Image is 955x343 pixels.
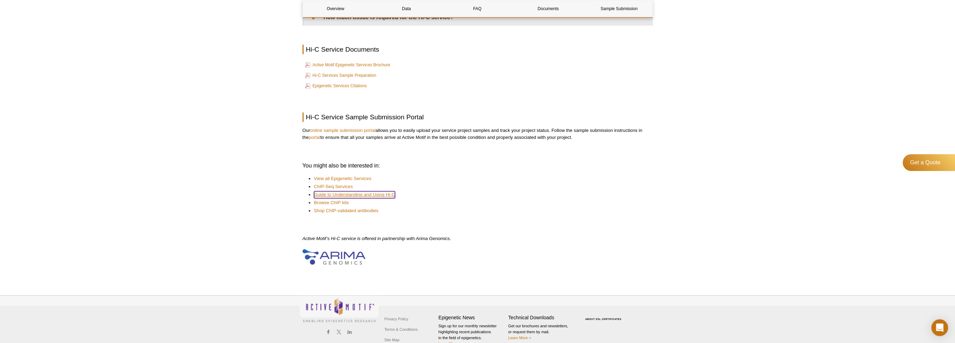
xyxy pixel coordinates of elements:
[314,175,372,182] a: View all Epigenetic Services
[303,112,653,122] h2: Hi-C Service Sample Submission Portal
[303,45,653,54] h2: Hi-C Service Documents
[299,296,379,324] img: Active Motif,
[314,207,379,214] a: Shop ChIP-validated antibodies
[578,308,631,323] table: Click to Verify - This site chose Symantec SSL for secure e-commerce and confidential communicati...
[903,154,955,171] a: Get a Quote
[383,324,419,335] a: Terms & Conditions
[303,249,365,264] img: Armia logo
[314,199,349,206] a: Browse ChIP kits​
[303,162,653,170] h3: You might also be interested in:
[439,315,505,321] h4: Epigenetic News
[586,0,652,17] a: Sample Submission
[305,82,367,90] a: Epigenetic Services Citations
[508,336,531,340] a: Learn More >
[508,323,575,341] p: Get our brochures and newsletters, or request them by mail.
[314,191,395,198] a: Guide to Understanding and Using Hi-C​
[305,61,390,69] a: Active Motif Epigenetic Services Brochure
[508,315,575,321] h4: Technical Downloads
[931,319,948,336] div: Open Intercom Messenger
[585,318,621,320] a: ABOUT SSL CERTIFICATES
[303,236,451,241] em: Active Motif’s Hi-C service is offered in partnership with Arima Genomics.
[309,135,320,140] a: portal
[445,0,510,17] a: FAQ
[383,314,410,324] a: Privacy Policy
[310,128,375,133] a: online sample submission portal
[303,0,368,17] a: Overview
[515,0,581,17] a: Documents
[305,71,376,80] a: Hi-C Services Sample Preparation
[374,0,439,17] a: Data
[314,183,353,190] a: ChIP-Seq Services​
[303,127,653,141] p: Our allows you to easily upload your service project samples and track your project status. Follo...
